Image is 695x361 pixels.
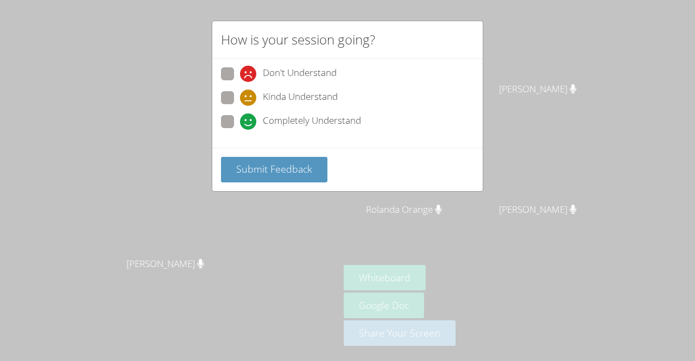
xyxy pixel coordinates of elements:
[221,30,375,49] h2: How is your session going?
[236,162,312,175] span: Submit Feedback
[263,66,337,82] span: Don't Understand
[263,113,361,130] span: Completely Understand
[263,90,338,106] span: Kinda Understand
[221,157,327,182] button: Submit Feedback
